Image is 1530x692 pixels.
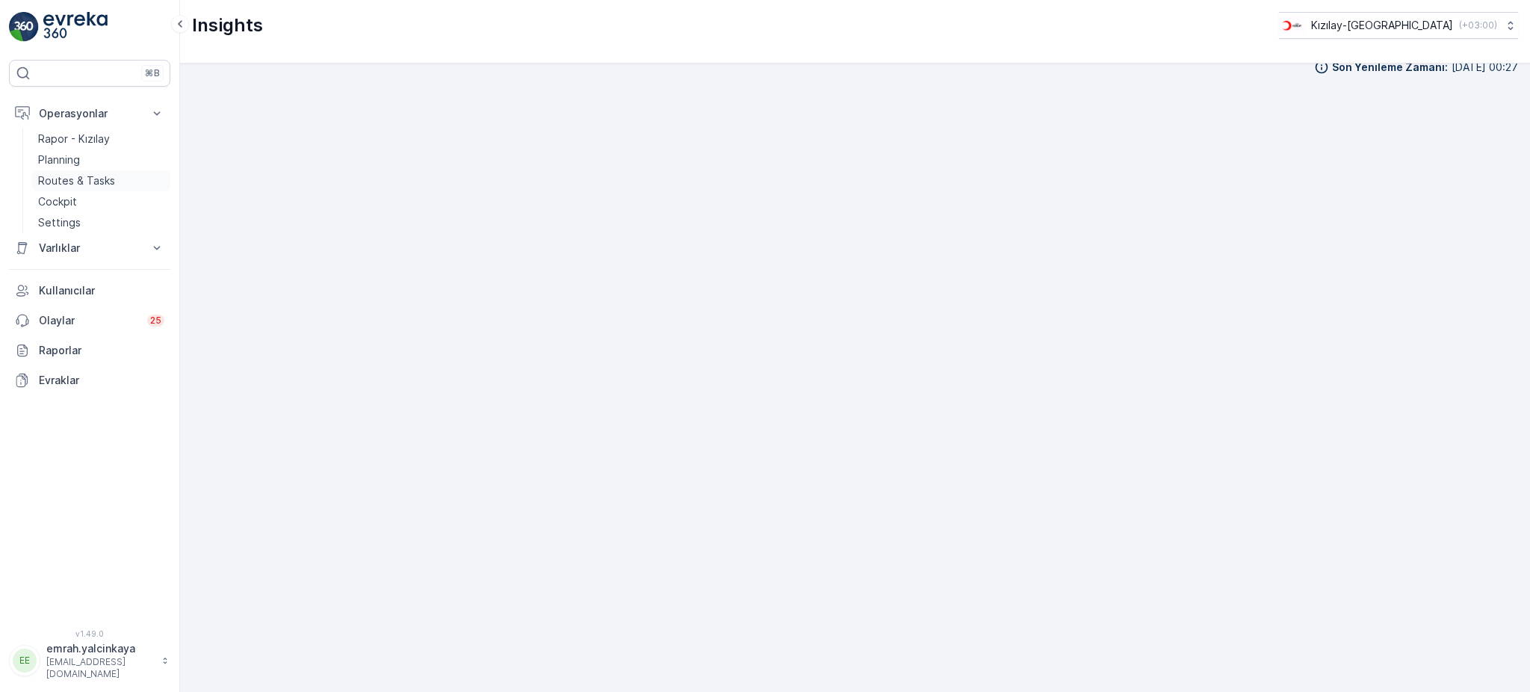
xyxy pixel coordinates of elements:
[9,641,170,680] button: EEemrah.yalcinkaya[EMAIL_ADDRESS][DOMAIN_NAME]
[13,649,37,673] div: EE
[38,173,115,188] p: Routes & Tasks
[1279,17,1305,34] img: k%C4%B1z%C4%B1lay_jywRncg.png
[9,233,170,263] button: Varlıklar
[38,132,110,146] p: Rapor - Kızılay
[192,13,263,37] p: Insights
[39,241,140,256] p: Varlıklar
[32,149,170,170] a: Planning
[38,194,77,209] p: Cockpit
[9,276,170,306] a: Kullanıcılar
[32,170,170,191] a: Routes & Tasks
[46,641,154,656] p: emrah.yalcinkaya
[1459,19,1497,31] p: ( +03:00 )
[38,152,80,167] p: Planning
[43,12,108,42] img: logo_light-DOdMpM7g.png
[38,215,81,230] p: Settings
[9,336,170,365] a: Raporlar
[39,106,140,121] p: Operasyonlar
[9,12,39,42] img: logo
[39,373,164,388] p: Evraklar
[9,99,170,129] button: Operasyonlar
[32,191,170,212] a: Cockpit
[1452,60,1518,75] p: [DATE] 00:27
[9,365,170,395] a: Evraklar
[39,343,164,358] p: Raporlar
[145,67,160,79] p: ⌘B
[9,629,170,638] span: v 1.49.0
[32,212,170,233] a: Settings
[39,313,138,328] p: Olaylar
[1279,12,1518,39] button: Kızılay-[GEOGRAPHIC_DATA](+03:00)
[46,656,154,680] p: [EMAIL_ADDRESS][DOMAIN_NAME]
[9,306,170,336] a: Olaylar25
[1311,18,1453,33] p: Kızılay-[GEOGRAPHIC_DATA]
[1332,60,1448,75] p: Son Yenileme Zamanı :
[32,129,170,149] a: Rapor - Kızılay
[39,283,164,298] p: Kullanıcılar
[150,315,161,327] p: 25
